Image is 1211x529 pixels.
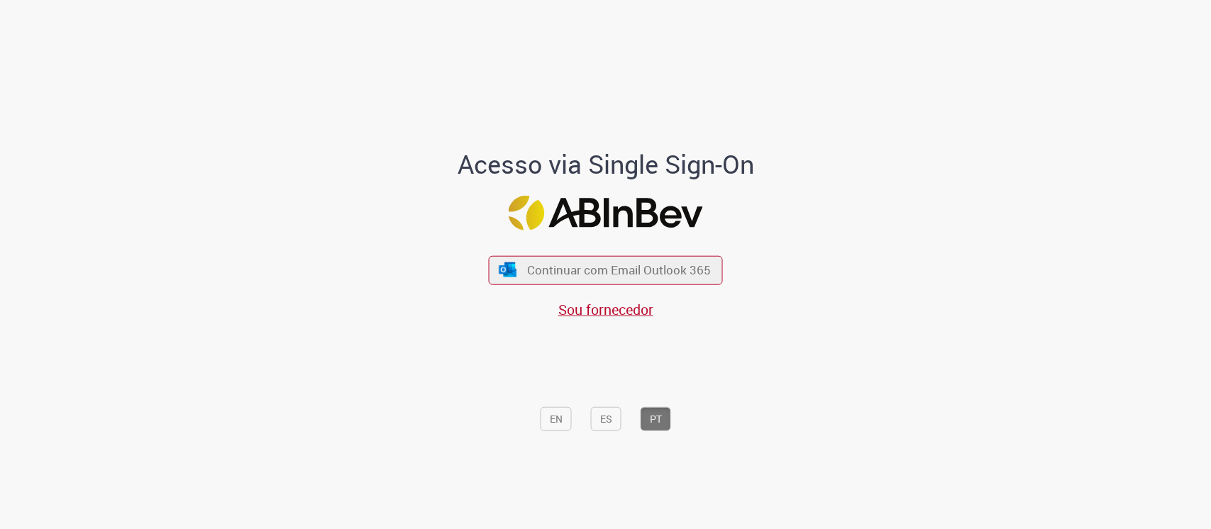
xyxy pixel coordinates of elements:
[409,150,802,179] h1: Acesso via Single Sign-On
[489,255,723,284] button: ícone Azure/Microsoft 360 Continuar com Email Outlook 365
[541,406,572,430] button: EN
[558,299,653,318] a: Sou fornecedor
[591,406,621,430] button: ES
[641,406,671,430] button: PT
[509,195,703,230] img: Logo ABInBev
[527,262,711,278] span: Continuar com Email Outlook 365
[497,262,517,277] img: ícone Azure/Microsoft 360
